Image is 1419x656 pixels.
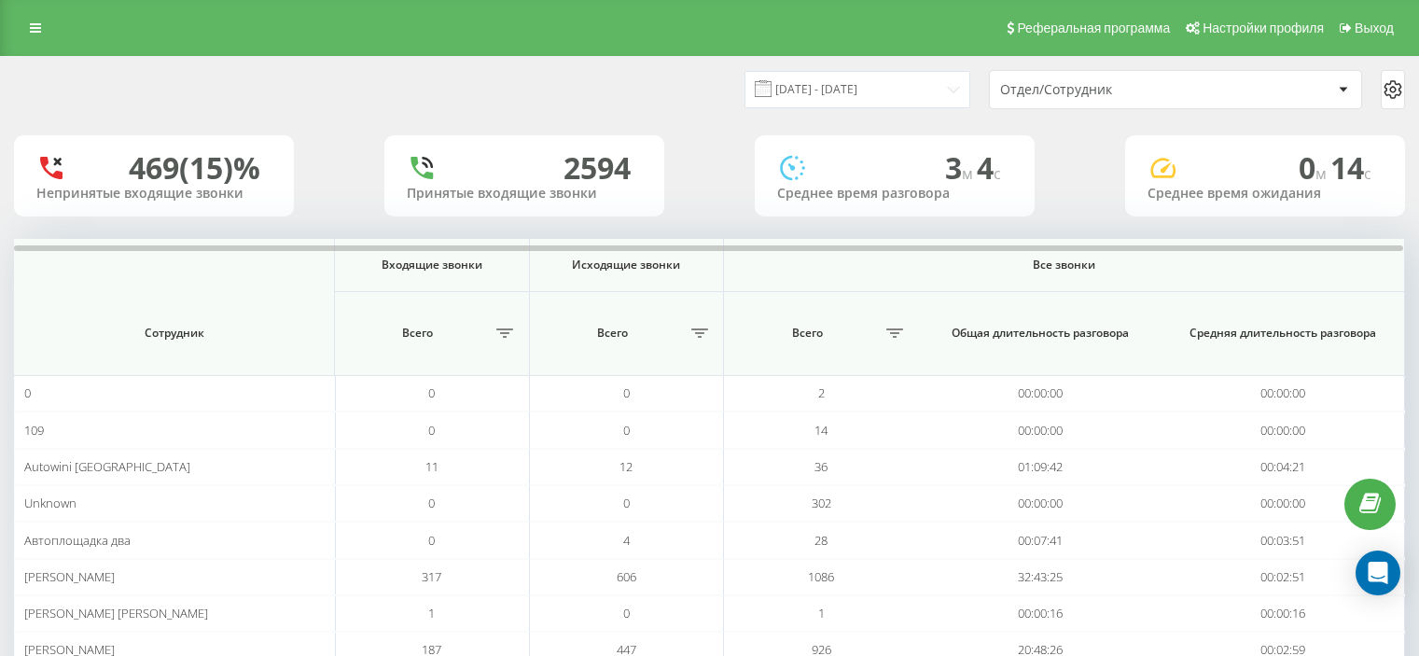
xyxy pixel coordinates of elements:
span: 4 [977,147,1001,188]
span: 0 [24,384,31,401]
div: 2594 [563,150,631,186]
td: 00:00:16 [919,595,1162,632]
span: 1 [428,605,435,621]
span: [PERSON_NAME] [24,568,115,585]
span: Реферальная программа [1017,21,1170,35]
td: 00:00:16 [1162,595,1405,632]
span: 0 [623,495,630,511]
div: Непринятые входящие звонки [36,186,271,202]
span: c [994,163,1001,184]
span: Исходящие звонки [548,258,705,272]
td: 00:00:00 [919,412,1162,448]
span: 2 [818,384,825,401]
span: 0 [1299,147,1330,188]
span: Сотрудник [38,326,310,341]
span: 302 [812,495,831,511]
div: Среднее время ожидания [1148,186,1383,202]
span: Входящие звонки [353,258,510,272]
span: 0 [428,384,435,401]
span: 606 [617,568,636,585]
span: Всего [539,326,686,341]
span: [PERSON_NAME] [PERSON_NAME] [24,605,208,621]
span: 28 [814,532,828,549]
span: 1086 [808,568,834,585]
span: 3 [945,147,977,188]
div: Open Intercom Messenger [1356,551,1400,595]
span: Выход [1355,21,1394,35]
span: 4 [623,532,630,549]
span: 109 [24,422,44,439]
span: 0 [623,422,630,439]
span: Autowini [GEOGRAPHIC_DATA] [24,458,190,475]
span: 1 [818,605,825,621]
span: м [962,163,977,184]
span: 0 [428,495,435,511]
span: Настройки профиля [1203,21,1324,35]
span: 11 [425,458,438,475]
span: 0 [428,532,435,549]
span: Unknown [24,495,77,511]
td: 00:00:00 [1162,485,1405,522]
span: Всего [344,326,491,341]
td: 00:03:51 [1162,522,1405,558]
div: Отдел/Сотрудник [1000,82,1223,98]
span: 14 [814,422,828,439]
span: 0 [623,384,630,401]
span: 12 [619,458,633,475]
span: 317 [422,568,441,585]
span: Общая длительность разговора [939,326,1142,341]
span: Автоплощадка два [24,532,131,549]
td: 01:09:42 [919,449,1162,485]
td: 00:04:21 [1162,449,1405,485]
td: 32:43:25 [919,559,1162,595]
td: 00:07:41 [919,522,1162,558]
span: c [1364,163,1371,184]
td: 00:00:00 [1162,412,1405,448]
span: Средняя длительность разговора [1182,326,1384,341]
td: 00:00:00 [919,485,1162,522]
div: Среднее время разговора [777,186,1012,202]
td: 00:00:00 [1162,375,1405,412]
span: м [1315,163,1330,184]
span: 0 [428,422,435,439]
td: 00:00:00 [919,375,1162,412]
td: 00:02:51 [1162,559,1405,595]
span: 0 [623,605,630,621]
span: 14 [1330,147,1371,188]
span: Все звонки [767,258,1362,272]
span: 36 [814,458,828,475]
div: 469 (15)% [129,150,260,186]
span: Всего [733,326,881,341]
div: Принятые входящие звонки [407,186,642,202]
